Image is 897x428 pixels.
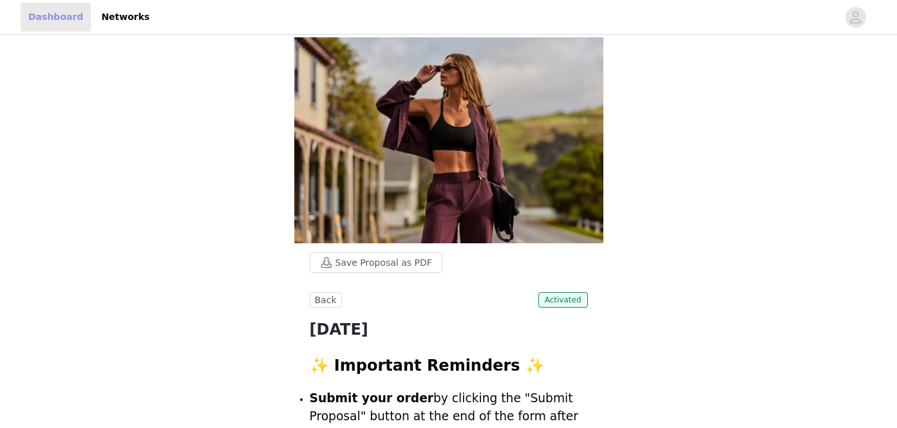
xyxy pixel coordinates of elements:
a: Dashboard [21,3,91,32]
div: avatar [849,7,862,28]
button: Save Proposal as PDF [310,252,442,273]
h1: [DATE] [310,318,588,341]
strong: ✨ Important Reminders ✨ [310,357,545,375]
img: campaign image [294,37,603,243]
button: Back [310,292,342,308]
span: Activated [538,292,588,308]
a: Networks [93,3,157,32]
strong: Submit your order [310,391,434,405]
